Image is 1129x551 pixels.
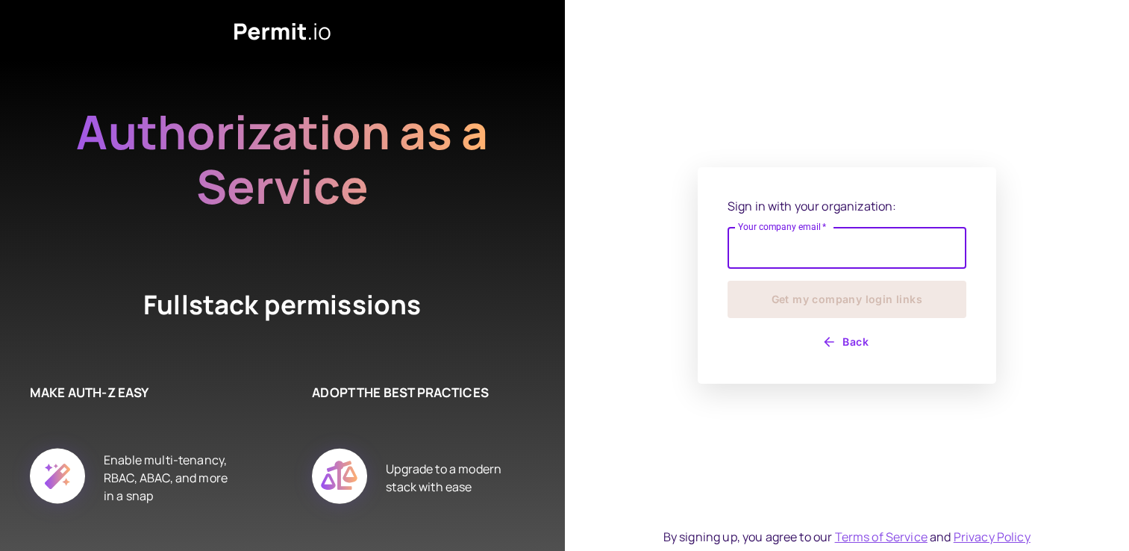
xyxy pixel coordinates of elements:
a: Terms of Service [835,529,928,545]
button: Back [728,330,966,354]
button: Get my company login links [728,281,966,318]
div: By signing up, you agree to our and [663,528,1031,546]
h4: Fullstack permissions [88,287,476,323]
a: Privacy Policy [954,529,1031,545]
h6: MAKE AUTH-Z EASY [30,383,237,402]
h6: ADOPT THE BEST PRACTICES [312,383,519,402]
div: Enable multi-tenancy, RBAC, ABAC, and more in a snap [104,432,237,524]
p: Sign in with your organization: [728,197,966,215]
h2: Authorization as a Service [28,105,536,214]
div: Upgrade to a modern stack with ease [386,432,519,524]
label: Your company email [738,220,827,233]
